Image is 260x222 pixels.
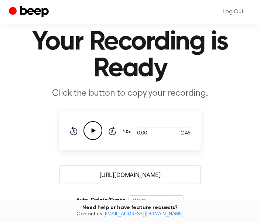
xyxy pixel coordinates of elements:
[181,130,191,137] span: 2:45
[9,29,251,82] h1: Your Recording is Ready
[103,212,184,217] a: [EMAIL_ADDRESS][DOMAIN_NAME]
[137,130,147,137] span: 0:00
[9,5,51,19] a: Beep
[133,197,166,204] div: Never
[9,88,251,99] p: Click the button to copy your recording.
[76,196,126,205] p: Auto-Delete/Expire
[215,3,251,21] a: Log Out
[122,126,134,138] button: 1.0x
[4,211,256,218] span: Contact us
